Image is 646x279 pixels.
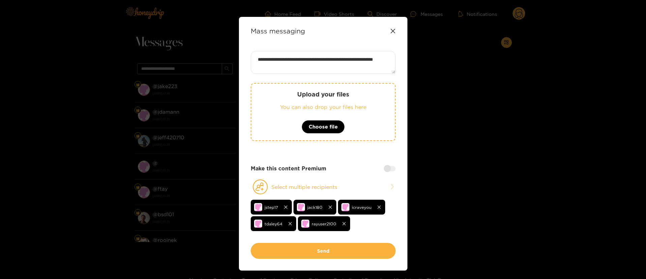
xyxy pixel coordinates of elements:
[265,90,381,98] p: Upload your files
[302,120,345,134] button: Choose file
[254,203,262,211] img: no-avatar.png
[341,203,349,211] img: no-avatar.png
[307,203,322,211] span: jack180
[297,203,305,211] img: no-avatar.png
[251,179,396,195] button: Select multiple recipients
[265,220,282,228] span: tdaley64
[251,27,305,35] strong: Mass messaging
[265,103,381,111] p: You can also drop your files here
[309,123,338,131] span: Choose file
[312,220,336,228] span: rayuser2100
[251,243,396,259] button: Send
[352,203,371,211] span: icraveyou
[265,203,278,211] span: jstep17
[254,220,262,228] img: no-avatar.png
[251,165,326,172] strong: Make this content Premium
[301,220,309,228] img: no-avatar.png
